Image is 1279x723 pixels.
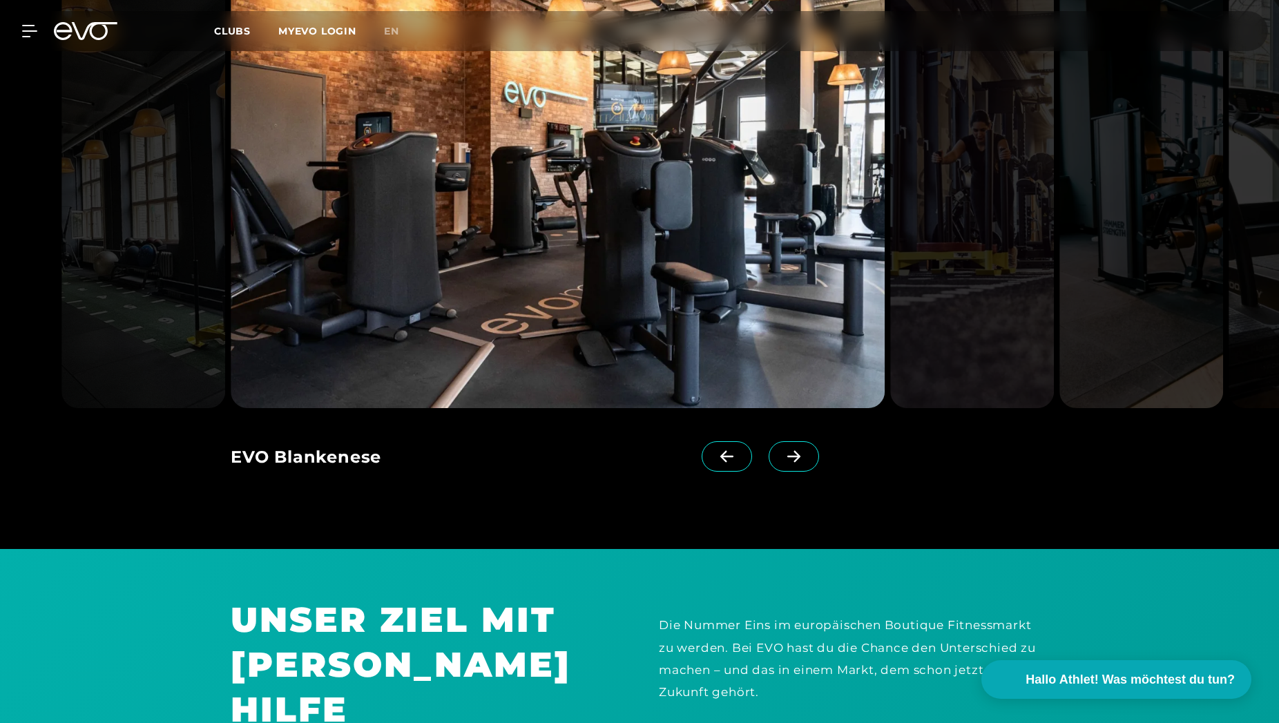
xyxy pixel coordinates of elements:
span: en [384,25,399,37]
div: Die Nummer Eins im europäischen Boutique Fitnessmarkt zu werden. Bei EVO hast du die Chance den U... [659,614,1048,703]
a: Clubs [214,24,278,37]
a: en [384,23,416,39]
span: Hallo Athlet! Was möchtest du tun? [1026,671,1235,689]
span: Clubs [214,25,251,37]
button: Hallo Athlet! Was möchtest du tun? [981,660,1251,699]
a: MYEVO LOGIN [278,25,356,37]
